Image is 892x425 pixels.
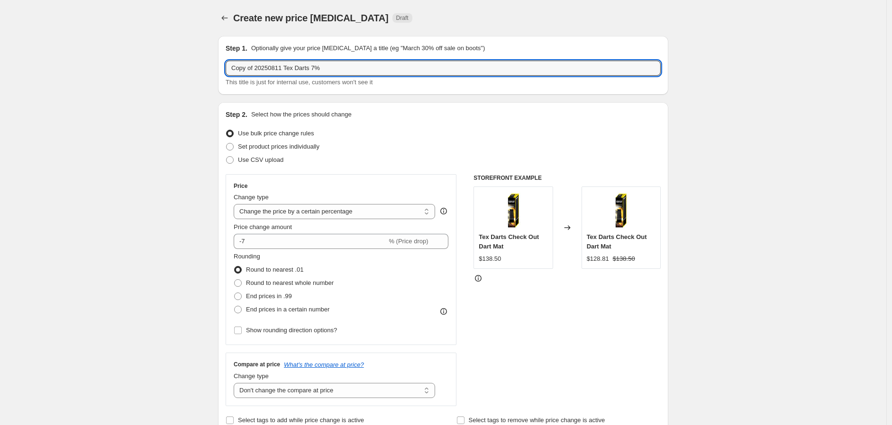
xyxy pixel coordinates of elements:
[226,61,661,76] input: 30% off holiday sale
[439,206,448,216] div: help
[246,266,303,273] span: Round to nearest .01
[469,416,605,424] span: Select tags to remove while price change is active
[587,233,647,250] span: Tex Darts Check Out Dart Mat
[234,234,387,249] input: -15
[251,110,352,119] p: Select how the prices should change
[218,11,231,25] button: Price change jobs
[234,361,280,368] h3: Compare at price
[479,233,539,250] span: Tex Darts Check Out Dart Mat
[238,143,319,150] span: Set product prices individually
[234,182,247,190] h3: Price
[494,192,532,230] img: mat008-1_80x.jpg
[602,192,640,230] img: mat008-1_80x.jpg
[233,13,389,23] span: Create new price [MEDICAL_DATA]
[226,79,373,86] span: This title is just for internal use, customers won't see it
[226,44,247,53] h2: Step 1.
[613,254,635,264] strike: $138.50
[226,110,247,119] h2: Step 2.
[246,306,329,313] span: End prices in a certain number
[238,156,283,163] span: Use CSV upload
[389,238,428,245] span: % (Price drop)
[246,279,334,286] span: Round to nearest whole number
[473,174,661,182] h6: STOREFRONT EXAMPLE
[246,327,337,334] span: Show rounding direction options?
[238,130,314,137] span: Use bulk price change rules
[396,14,409,22] span: Draft
[284,361,364,368] button: What's the compare at price?
[587,254,609,264] div: $128.81
[238,416,364,424] span: Select tags to add while price change is active
[234,194,269,201] span: Change type
[234,372,269,380] span: Change type
[251,44,485,53] p: Optionally give your price [MEDICAL_DATA] a title (eg "March 30% off sale on boots")
[234,223,292,230] span: Price change amount
[246,292,292,300] span: End prices in .99
[234,253,260,260] span: Rounding
[479,254,501,264] div: $138.50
